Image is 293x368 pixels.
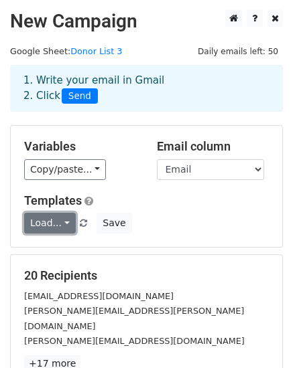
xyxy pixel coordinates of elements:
[62,88,98,104] span: Send
[24,291,174,301] small: [EMAIL_ADDRESS][DOMAIN_NAME]
[226,304,293,368] iframe: Chat Widget
[24,193,82,207] a: Templates
[97,213,131,234] button: Save
[24,306,244,331] small: [PERSON_NAME][EMAIL_ADDRESS][PERSON_NAME][DOMAIN_NAME]
[10,10,283,33] h2: New Campaign
[193,44,283,59] span: Daily emails left: 50
[157,139,270,154] h5: Email column
[24,213,76,234] a: Load...
[10,46,122,56] small: Google Sheet:
[70,46,122,56] a: Donor List 3
[13,73,280,104] div: 1. Write your email in Gmail 2. Click
[24,139,137,154] h5: Variables
[193,46,283,56] a: Daily emails left: 50
[24,268,269,283] h5: 20 Recipients
[24,159,106,180] a: Copy/paste...
[24,336,245,346] small: [PERSON_NAME][EMAIL_ADDRESS][DOMAIN_NAME]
